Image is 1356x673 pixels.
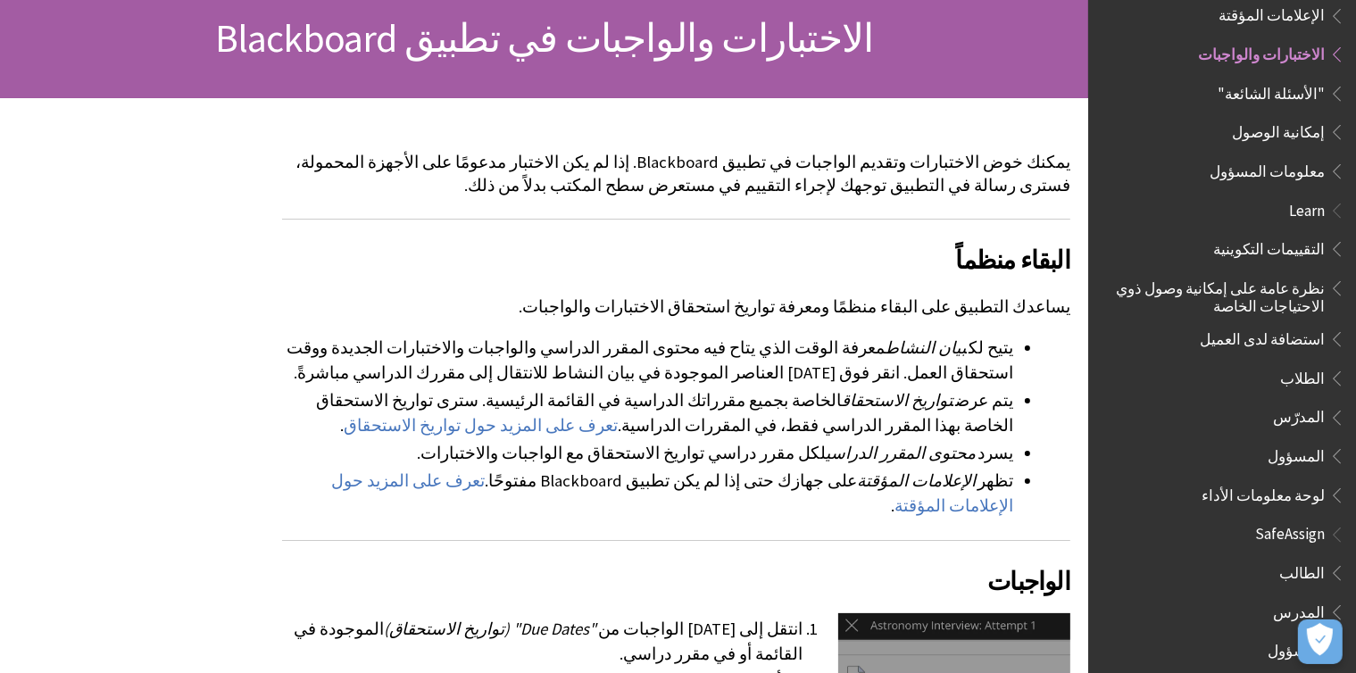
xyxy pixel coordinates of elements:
[282,388,1013,438] li: يتم عرض الخاصة بجميع مقرراتك الدراسية في القائمة الرئيسية. سترى تواريخ الاستحقاق الخاصة بهذا المق...
[1218,79,1325,103] span: "الأسئلة الشائعة"
[1210,156,1325,180] span: معلومات المسؤول
[1268,636,1325,660] span: المسؤول
[1255,519,1325,544] span: SafeAssign
[857,470,976,491] span: الإعلامات المؤقتة
[282,336,1013,386] li: يتيح لك معرفة الوقت الذي يتاح فيه محتوى المقرر الدراسي والواجبات والاختبارات الجديدة ووقت استحقاق...
[282,441,1013,466] li: يسرد لكل مقرر دراسي تواريخ الاستحقاق مع الواجبات والاختبارات.
[1298,619,1343,664] button: فتح التفضيلات
[826,443,976,463] span: محتوى المقرر الدراسي
[1280,363,1325,387] span: الطلاب
[1213,234,1325,258] span: التقييمات التكوينية
[1232,117,1325,141] span: إمكانية الوصول
[1198,39,1325,63] span: الاختبارات والواجبات
[886,337,967,358] span: بيان النشاط
[282,540,1070,600] h2: الواجبات
[1219,1,1325,25] span: الإعلامات المؤقتة
[282,295,1070,319] p: يساعدك التطبيق على البقاء منظمًا ومعرفة تواريخ استحقاق الاختبارات والواجبات.
[1289,195,1325,220] span: Learn
[842,390,953,411] span: تواريخ الاستحقاق
[1099,519,1345,667] nav: Book outline for Blackboard SafeAssign
[282,469,1013,519] li: تظهر على جهازك حتى إذا لم يكن تطبيق Blackboard مفتوحًا. .
[344,415,618,436] a: تعرف على المزيد حول تواريخ الاستحقاق
[331,470,1013,517] a: تعرف على المزيد حول الإعلامات المؤقتة
[1279,558,1325,582] span: الطالب
[1202,480,1325,504] span: لوحة معلومات الأداء
[282,617,1013,667] li: انتقل إلى [DATE] الواجبات من الموجودة في القائمة أو في مقرر دراسي.
[1273,597,1325,621] span: المدرس
[1273,403,1325,427] span: المدرّس
[1200,324,1325,348] span: استضافة لدى العميل
[1268,441,1325,465] span: المسؤول
[282,219,1070,278] h2: البقاء منظماً
[1099,195,1345,511] nav: Book outline for Blackboard Learn Help
[282,151,1070,197] p: يمكنك خوض الاختبارات وتقديم الواجبات في تطبيق Blackboard. إذا لم يكن الاختبار مدعومًا على الأجهزة...
[215,13,874,62] span: الاختبارات والواجبات في تطبيق Blackboard
[384,619,596,639] span: "Due Dates" (تواريخ الاستحقاق)
[1110,273,1325,315] span: نظرة عامة على إمكانية وصول ذوي الاحتياجات الخاصة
